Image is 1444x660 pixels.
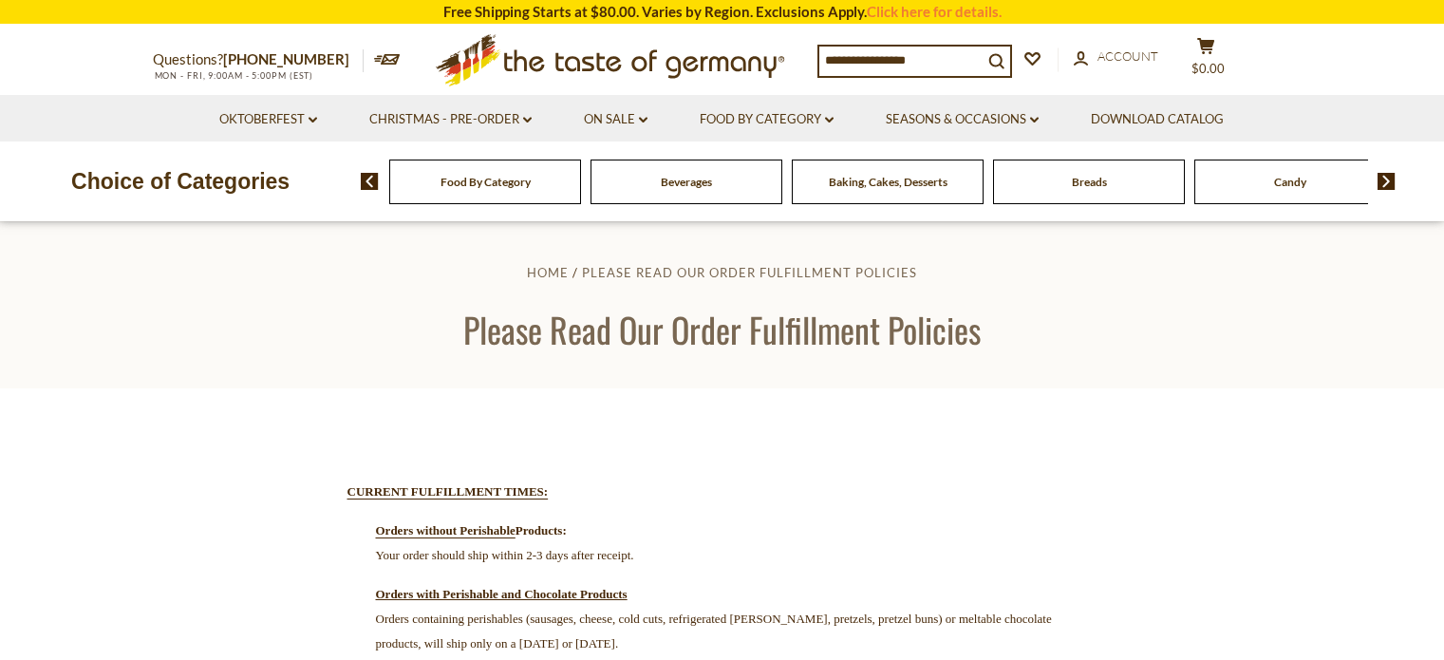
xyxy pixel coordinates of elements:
[582,265,917,280] a: Please Read Our Order Fulfillment Policies
[376,523,516,537] strong: Orders without Perishable
[1178,37,1235,85] button: $0.00
[1097,48,1158,64] span: Account
[700,109,834,130] a: Food By Category
[376,548,634,562] span: Your order should ship within 2-3 days after receipt.
[153,47,364,72] p: Questions?
[369,109,532,130] a: Christmas - PRE-ORDER
[1191,61,1225,76] span: $0.00
[1074,47,1158,67] a: Account
[661,175,712,189] a: Beverages
[361,173,379,190] img: previous arrow
[1072,175,1107,189] a: Breads
[347,484,549,499] strong: CURRENT FULFILLMENT TIMES:
[59,308,1385,350] h1: Please Read Our Order Fulfillment Policies
[886,109,1039,130] a: Seasons & Occasions
[516,523,567,537] strong: Products:
[441,175,531,189] a: Food By Category
[153,70,314,81] span: MON - FRI, 9:00AM - 5:00PM (EST)
[223,50,349,67] a: [PHONE_NUMBER]
[1091,109,1224,130] a: Download Catalog
[219,109,317,130] a: Oktoberfest
[829,175,947,189] a: Baking, Cakes, Desserts
[527,265,569,280] a: Home
[376,587,628,601] span: Orders with Perishable and Chocolate Products
[376,612,1052,651] span: Orders containing perishables (sausages, cheese, cold cuts, refrigerated [PERSON_NAME], pretzels,...
[584,109,647,130] a: On Sale
[1378,173,1396,190] img: next arrow
[1274,175,1306,189] a: Candy
[867,3,1002,20] a: Click here for details.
